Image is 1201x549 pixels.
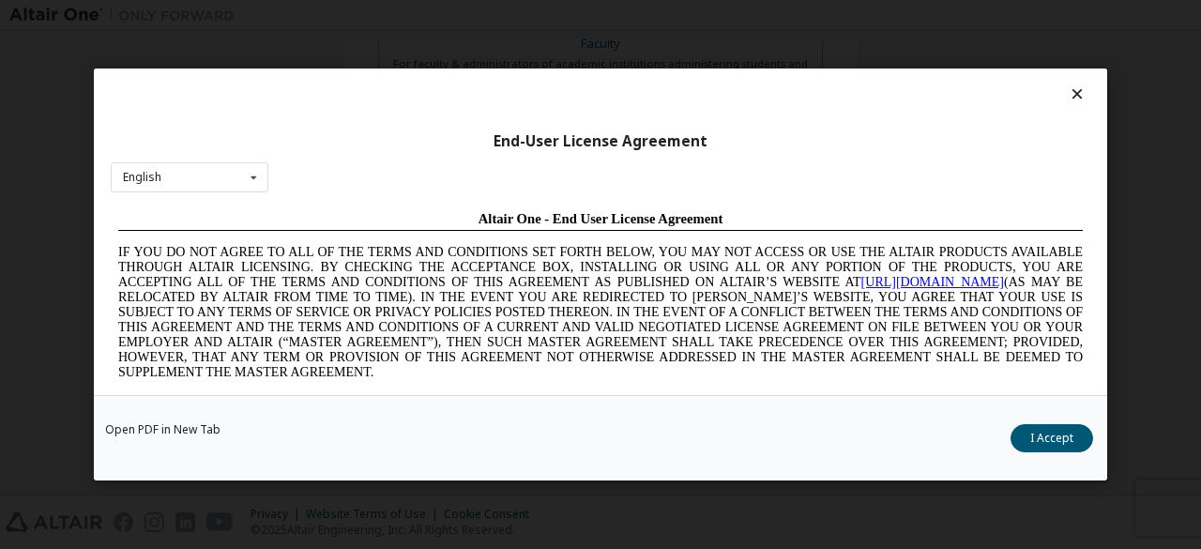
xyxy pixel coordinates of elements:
a: [URL][DOMAIN_NAME] [751,71,893,85]
div: End-User License Agreement [111,132,1090,151]
span: Lore Ipsumd Sit Ame Cons Adipisc Elitseddo (“Eiusmodte”) in utlabor Etdolo Magnaaliqua Eni. (“Adm... [8,191,972,326]
span: Altair One - End User License Agreement [368,8,613,23]
a: Open PDF in New Tab [105,424,220,435]
span: IF YOU DO NOT AGREE TO ALL OF THE TERMS AND CONDITIONS SET FORTH BELOW, YOU MAY NOT ACCESS OR USE... [8,41,972,175]
button: I Accept [1011,424,1093,452]
div: English [123,172,161,183]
